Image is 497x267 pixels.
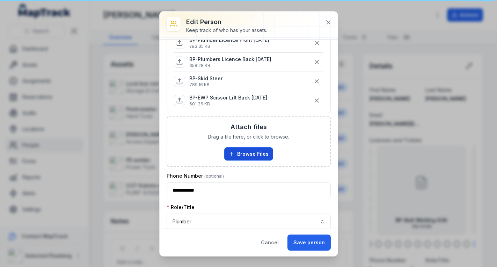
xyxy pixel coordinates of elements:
button: Cancel [255,235,285,251]
label: Phone Number [167,172,224,179]
p: 358.28 KB [189,63,271,68]
p: 789.16 KB [189,82,222,88]
h3: Edit person [186,17,267,27]
p: BP-Skid Steer [189,75,222,82]
button: Save person [287,235,331,251]
p: 283.35 KB [189,44,269,49]
p: BP-EWP Scissor Lift Back [DATE] [189,94,267,101]
p: 601.36 KB [189,101,267,107]
div: Keep track of who has your assets. [186,27,267,34]
label: Role/Title [167,204,195,211]
p: BP-Plumbers Licence Back [DATE] [189,56,271,63]
button: Browse Files [224,147,273,161]
button: Plumber [167,214,331,230]
h3: Attach files [231,122,267,132]
span: Drag a file here, or click to browse. [208,133,289,140]
p: BP-Plumber Licence Front [DATE] [189,37,269,44]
